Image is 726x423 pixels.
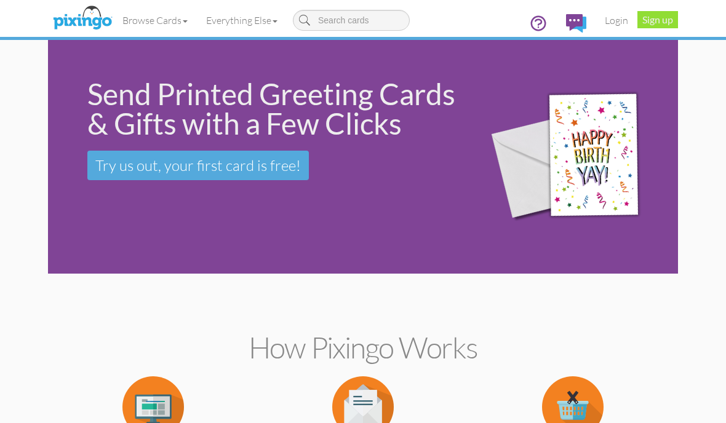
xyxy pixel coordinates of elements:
[70,331,656,364] h2: How Pixingo works
[87,79,458,138] div: Send Printed Greeting Cards & Gifts with a Few Clicks
[113,5,197,36] a: Browse Cards
[197,5,287,36] a: Everything Else
[566,14,586,33] img: comments.svg
[87,151,309,180] a: Try us out, your first card is free!
[293,10,410,31] input: Search cards
[50,3,115,34] img: pixingo logo
[476,68,674,247] img: 942c5090-71ba-4bfc-9a92-ca782dcda692.png
[637,11,678,28] a: Sign up
[95,156,301,175] span: Try us out, your first card is free!
[596,5,637,36] a: Login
